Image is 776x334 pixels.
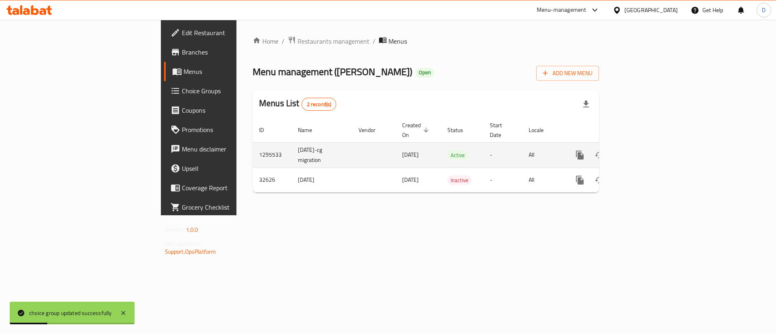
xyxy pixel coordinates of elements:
[164,101,291,120] a: Coupons
[182,28,284,38] span: Edit Restaurant
[298,125,323,135] span: Name
[253,118,654,193] table: enhanced table
[164,159,291,178] a: Upsell
[165,225,185,235] span: Version:
[447,125,474,135] span: Status
[302,101,336,108] span: 2 record(s)
[259,97,336,111] h2: Menus List
[297,36,369,46] span: Restaurants management
[164,197,291,217] a: Grocery Checklist
[570,145,590,165] button: more
[543,68,593,78] span: Add New Menu
[164,139,291,159] a: Menu disclaimer
[164,23,291,42] a: Edit Restaurant
[165,246,216,257] a: Support.OpsPlatform
[529,125,554,135] span: Locale
[186,225,198,235] span: 1.0.0
[29,309,112,317] div: choice group updated successfully
[447,151,468,160] span: Active
[182,47,284,57] span: Branches
[164,42,291,62] a: Branches
[358,125,386,135] span: Vendor
[291,168,352,192] td: [DATE]
[522,142,564,168] td: All
[537,5,586,15] div: Menu-management
[590,170,609,190] button: Change Status
[164,120,291,139] a: Promotions
[165,238,202,249] span: Get support on:
[415,68,434,78] div: Open
[564,118,654,143] th: Actions
[302,98,337,111] div: Total records count
[402,174,419,185] span: [DATE]
[373,36,375,46] li: /
[164,178,291,197] a: Coverage Report
[388,36,407,46] span: Menus
[288,36,369,46] a: Restaurants management
[490,120,512,140] span: Start Date
[536,66,599,81] button: Add New Menu
[483,142,522,168] td: -
[483,168,522,192] td: -
[447,175,472,185] div: Inactive
[164,81,291,101] a: Choice Groups
[402,149,419,160] span: [DATE]
[762,6,765,15] span: D
[447,176,472,185] span: Inactive
[624,6,678,15] div: [GEOGRAPHIC_DATA]
[182,105,284,115] span: Coupons
[253,63,412,81] span: Menu management ( [PERSON_NAME] )
[576,95,596,114] div: Export file
[522,168,564,192] td: All
[164,62,291,81] a: Menus
[570,170,590,190] button: more
[259,125,274,135] span: ID
[182,164,284,173] span: Upsell
[182,202,284,212] span: Grocery Checklist
[183,67,284,76] span: Menus
[182,183,284,193] span: Coverage Report
[402,120,431,140] span: Created On
[182,125,284,134] span: Promotions
[182,86,284,96] span: Choice Groups
[291,142,352,168] td: [DATE]-cg migration
[447,150,468,160] div: Active
[253,36,599,46] nav: breadcrumb
[415,69,434,76] span: Open
[182,144,284,154] span: Menu disclaimer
